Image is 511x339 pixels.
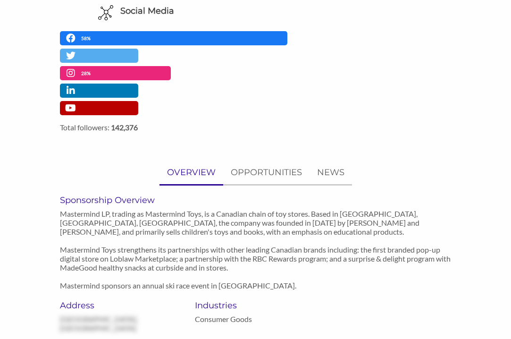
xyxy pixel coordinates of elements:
[167,166,216,179] p: OVERVIEW
[317,166,344,179] p: NEWS
[81,34,93,43] p: 58%
[60,209,451,290] p: Mastermind LP, trading as Mastermind Toys, is a Canadian chain of toy stores. Based in [GEOGRAPHI...
[60,123,451,132] label: Total followers:
[231,166,302,179] p: OPPORTUNITIES
[81,69,93,78] p: 28%
[195,314,316,323] p: Consumer Goods
[60,195,451,205] h6: Sponsorship Overview
[111,123,138,132] strong: 142,376
[98,5,113,20] img: Social Media Icon
[195,300,316,311] h6: Industries
[60,300,181,311] h6: Address
[120,5,174,17] h6: Social Media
